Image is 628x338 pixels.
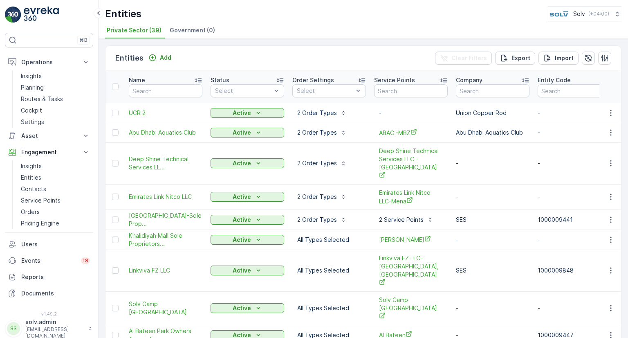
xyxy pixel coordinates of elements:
p: Orders [21,208,40,216]
img: logo [5,7,21,23]
a: Insights [18,160,93,172]
div: Toggle Row Selected [112,267,119,274]
p: 2 Order Types [297,159,337,167]
a: Events18 [5,252,93,269]
p: Insights [21,72,42,80]
input: Search [129,84,202,97]
div: SS [7,322,20,335]
button: 2 Order Types [292,157,352,170]
p: 2 Order Types [297,128,337,137]
button: Active [211,266,284,275]
td: SES [452,250,534,291]
a: Abu Dhabi Trade Center-Sole Prop... [129,212,202,228]
div: Toggle Row Selected [112,237,119,243]
input: Search [456,84,529,97]
td: - [452,142,534,184]
a: Planning [18,82,93,93]
p: Entities [21,174,41,182]
a: ABAC -MBZ [379,128,443,137]
p: Routes & Tasks [21,95,63,103]
span: Emirates Link Nitco LLC [129,193,202,201]
p: Entities [115,52,144,64]
p: Active [233,159,251,167]
a: Emirates Link Nitco LLC-Mena [379,189,443,205]
p: Engagement [21,148,77,156]
button: Operations [5,54,93,70]
button: Active [211,108,284,118]
p: Company [456,76,482,84]
span: Khalidiyah Mall Sole Proprietors... [129,232,202,248]
td: Union Copper Rod [452,103,534,123]
div: Toggle Row Selected [112,160,119,167]
p: 2 Order Types [297,193,337,201]
p: Settings [21,118,44,126]
span: Solv Camp [GEOGRAPHIC_DATA] [379,296,443,321]
a: Solv Camp Al Ain [129,300,202,316]
p: Documents [21,289,90,297]
a: Reports [5,269,93,285]
p: Operations [21,58,77,66]
a: Documents [5,285,93,302]
button: Clear Filters [435,52,492,65]
button: Solv(+04:00) [548,7,621,21]
td: - [452,291,534,325]
a: Contacts [18,183,93,195]
td: 1000009441 [534,210,615,230]
a: Insights [18,70,93,82]
p: Status [211,76,229,84]
p: Events [21,257,76,265]
td: 1000009848 [534,250,615,291]
a: Pricing Engine [18,218,93,229]
button: 2 Order Types [292,190,352,203]
p: Solv [573,10,585,18]
p: - [379,109,443,117]
a: Cockpit [18,105,93,116]
a: Service Points [18,195,93,206]
input: Search [374,84,448,97]
p: Reports [21,273,90,281]
a: Abu Dhabi Aquatics Club [129,128,202,137]
p: Select [297,87,353,95]
p: 2 Order Types [297,109,337,117]
td: SES [452,210,534,230]
td: - [534,184,615,210]
p: Service Points [374,76,415,84]
p: Planning [21,83,44,92]
p: 2 Order Types [297,216,337,224]
input: Search [538,84,611,97]
p: Active [233,266,251,275]
a: Users [5,236,93,252]
a: Linkviva FZ LLC [129,266,202,275]
p: Users [21,240,90,248]
img: logo_light-DOdMpM7g.png [24,7,59,23]
button: Active [211,303,284,313]
button: Add [145,53,175,63]
a: Linkviva FZ LLC-Corniche, Abu Dhabi [379,254,443,287]
td: - [452,184,534,210]
div: Toggle Row Selected [112,305,119,311]
p: Insights [21,162,42,170]
p: Entities [105,7,141,20]
p: Select [215,87,271,95]
button: 2 Service Points [374,213,438,226]
div: Toggle Row Selected [112,129,119,136]
span: v 1.49.2 [5,311,93,316]
p: Export [511,54,530,62]
td: - [534,291,615,325]
button: Active [211,128,284,137]
td: - [452,230,534,250]
span: Deep Shine Technical Services LLC - [GEOGRAPHIC_DATA] [379,147,443,180]
p: Active [233,109,251,117]
span: Solv Camp [GEOGRAPHIC_DATA] [129,300,202,316]
button: Import [538,52,579,65]
span: [PERSON_NAME] [379,235,443,244]
p: Service Points [21,196,61,205]
a: Entities [18,172,93,183]
p: Active [233,236,251,244]
td: - [534,142,615,184]
button: 2 Order Types [292,126,352,139]
p: Pricing Engine [21,219,59,228]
